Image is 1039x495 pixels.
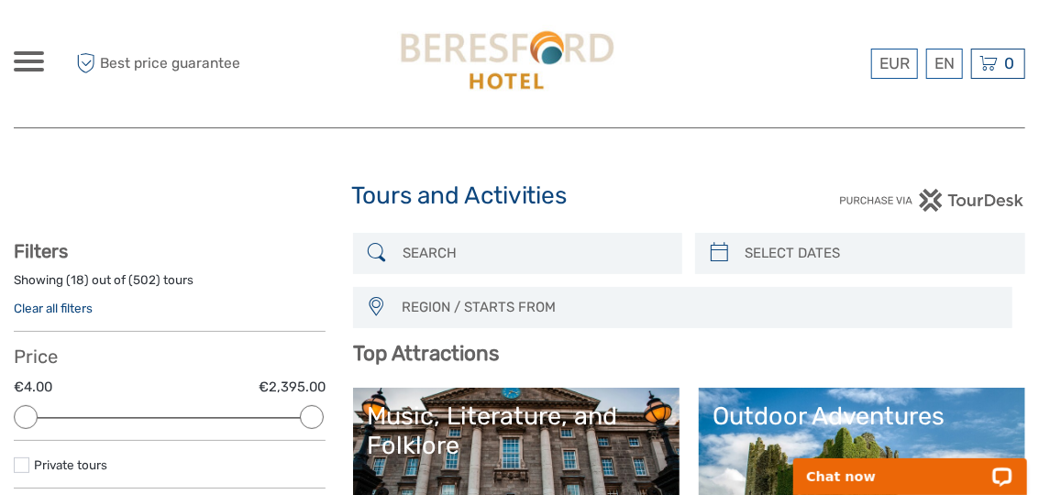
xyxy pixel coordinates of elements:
[14,271,326,300] div: Showing ( ) out of ( ) tours
[14,240,68,262] strong: Filters
[713,401,1011,431] div: Outdoor Adventures
[1001,54,1017,72] span: 0
[133,271,156,289] label: 502
[367,401,666,461] div: Music, Literature, and Folklore
[879,54,910,72] span: EUR
[34,457,107,472] a: Private tours
[72,49,267,79] span: Best price guarantee
[926,49,963,79] div: EN
[259,378,326,397] label: €2,395.00
[393,292,1003,323] button: REGION / STARTS FROM
[737,237,1016,269] input: SELECT DATES
[351,181,689,211] h1: Tours and Activities
[839,189,1025,212] img: PurchaseViaTourDesk.png
[781,437,1039,495] iframe: LiveChat chat widget
[391,18,622,109] img: 3107-9387c840-c0dd-4d8f-aa9a-f7ad74e173b7_logo_big.jpg
[353,341,499,366] b: Top Attractions
[395,237,674,269] input: SEARCH
[71,271,84,289] label: 18
[14,301,93,315] a: Clear all filters
[14,378,52,397] label: €4.00
[14,346,326,368] h3: Price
